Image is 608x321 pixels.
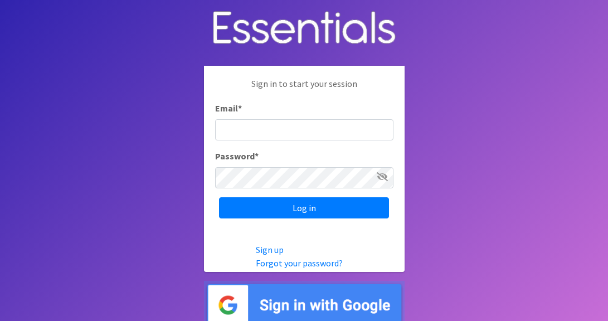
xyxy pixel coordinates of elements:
[215,101,242,115] label: Email
[255,150,259,162] abbr: required
[256,257,343,269] a: Forgot your password?
[219,197,389,218] input: Log in
[215,77,393,101] p: Sign in to start your session
[215,149,259,163] label: Password
[256,244,284,255] a: Sign up
[238,103,242,114] abbr: required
